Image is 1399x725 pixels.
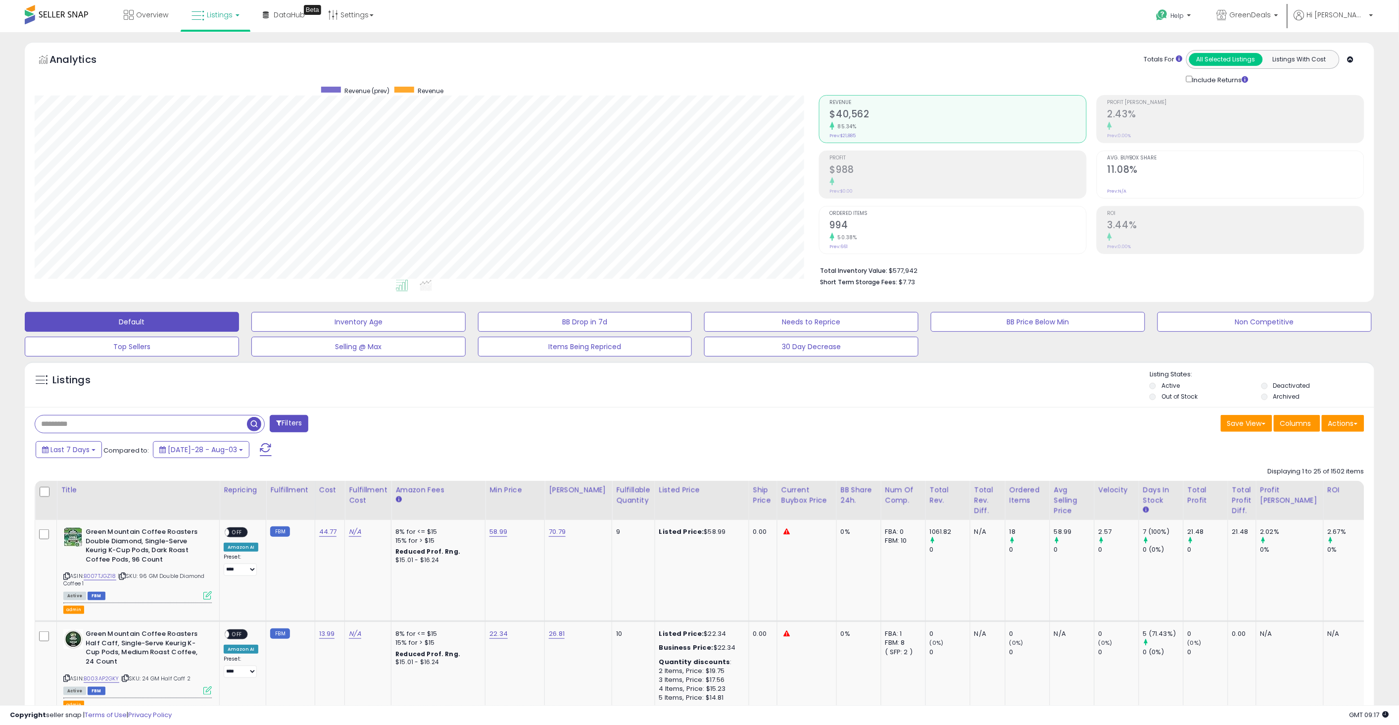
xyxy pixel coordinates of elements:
div: 7 (100%) [1143,527,1183,536]
div: 0 [1188,629,1228,638]
div: Preset: [224,554,258,576]
div: 0% [841,629,873,638]
div: seller snap | | [10,711,172,720]
i: Get Help [1156,9,1168,21]
strong: Copyright [10,710,46,720]
a: 13.99 [319,629,335,639]
small: 85.34% [834,123,857,130]
div: 5 Items, Price: $14.81 [659,693,741,702]
div: 0 [1188,545,1228,554]
a: 22.34 [489,629,508,639]
div: Amazon AI [224,543,258,552]
a: B007TJGZ18 [84,572,116,580]
span: DataHub [274,10,305,20]
b: Green Mountain Coffee Roasters Double Diamond, Single-Serve Keurig K-Cup Pods, Dark Roast Coffee ... [86,527,206,567]
div: 15% for > $15 [395,536,478,545]
b: Business Price: [659,643,714,652]
button: Non Competitive [1158,312,1372,332]
div: Fulfillment Cost [349,485,387,506]
small: (0%) [1099,639,1112,647]
div: 3 Items, Price: $17.56 [659,675,741,684]
div: N/A [974,527,998,536]
div: 0 [1054,545,1094,554]
span: All listings currently available for purchase on Amazon [63,592,86,600]
a: 26.81 [549,629,565,639]
button: Save View [1221,415,1272,432]
div: FBA: 1 [885,629,918,638]
div: FBM: 8 [885,638,918,647]
div: 2.67% [1328,527,1368,536]
div: Listed Price [659,485,745,495]
div: 2 Items, Price: $19.75 [659,667,741,675]
div: FBA: 0 [885,527,918,536]
h2: $988 [830,164,1086,177]
b: Green Mountain Coffee Roasters Half Caff, Single-Serve Keurig K-Cup Pods, Medium Roast Coffee, 24... [86,629,206,669]
span: All listings currently available for purchase on Amazon [63,687,86,695]
div: Ship Price [753,485,773,506]
div: ASIN: [63,527,212,599]
span: Listings [207,10,233,20]
span: Revenue [418,87,443,95]
span: Revenue [830,100,1086,105]
span: Profit [PERSON_NAME] [1108,100,1364,105]
div: Totals For [1144,55,1183,64]
span: 2025-08-11 09:17 GMT [1350,710,1389,720]
div: 0 [1010,545,1050,554]
div: Tooltip anchor [304,5,321,15]
div: 0 [1099,648,1139,657]
div: Amazon AI [224,645,258,654]
h5: Analytics [49,52,116,69]
span: Columns [1280,418,1311,428]
a: 44.77 [319,527,337,537]
div: 0 (0%) [1143,648,1183,657]
div: Num of Comp. [885,485,921,506]
span: Revenue (prev) [344,87,389,95]
small: FBM [270,526,289,537]
div: Displaying 1 to 25 of 1502 items [1268,467,1364,476]
small: Prev: $21,885 [830,133,856,139]
div: 0.00 [1232,629,1249,638]
div: Fulfillable Quantity [616,485,650,506]
b: Total Inventory Value: [820,266,888,275]
button: Needs to Reprice [704,312,918,332]
p: Listing States: [1150,370,1374,379]
div: 9 [616,527,647,536]
div: 0 [1099,545,1139,554]
label: Out of Stock [1161,392,1198,401]
b: Quantity discounts [659,657,730,667]
a: Help [1149,1,1201,32]
div: [PERSON_NAME] [549,485,608,495]
div: 4 Items, Price: $15.23 [659,684,741,693]
h2: 994 [830,219,1086,233]
small: Prev: 0.00% [1108,244,1131,250]
div: N/A [1260,629,1316,638]
button: Default [25,312,239,332]
span: Profit [830,155,1086,161]
div: 10 [616,629,647,638]
div: ( SFP: 2 ) [885,648,918,657]
div: N/A [974,629,998,638]
span: GreenDeals [1230,10,1271,20]
small: Amazon Fees. [395,495,401,504]
div: Ordered Items [1010,485,1046,506]
div: 0% [1328,545,1368,554]
div: 0 [930,629,970,638]
div: 0 [930,648,970,657]
span: $7.73 [899,277,916,287]
img: 514riXytKLL._SL40_.jpg [63,527,83,547]
b: Reduced Prof. Rng. [395,547,460,556]
div: 0 [1010,629,1050,638]
div: Min Price [489,485,540,495]
div: 1061.82 [930,527,970,536]
h2: 3.44% [1108,219,1364,233]
a: B003AP2GKY [84,674,119,683]
div: 5 (71.43%) [1143,629,1183,638]
div: 0 [1010,648,1050,657]
div: Velocity [1099,485,1135,495]
span: [DATE]-28 - Aug-03 [168,445,237,455]
button: Last 7 Days [36,441,102,458]
a: 70.79 [549,527,566,537]
a: N/A [349,629,361,639]
div: 21.48 [1188,527,1228,536]
div: Current Buybox Price [781,485,832,506]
